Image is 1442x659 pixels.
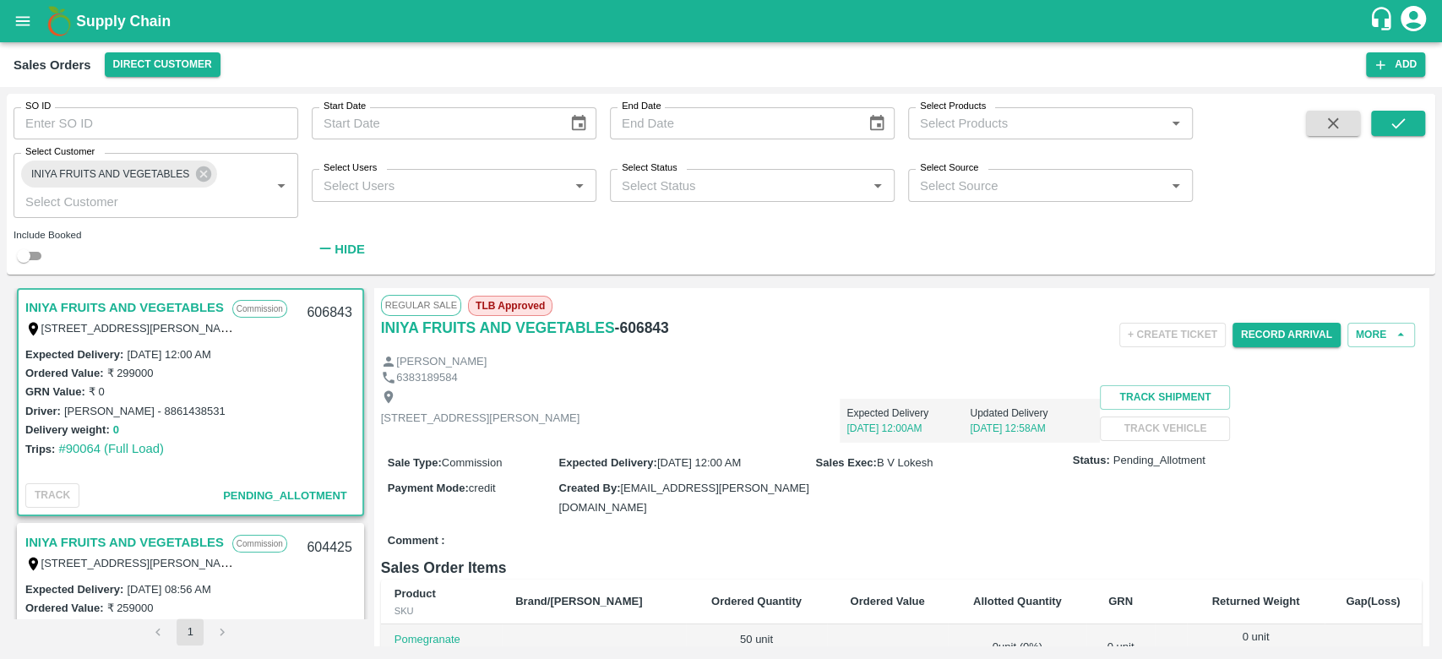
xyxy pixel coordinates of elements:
[14,107,298,139] input: Enter SO ID
[920,161,978,175] label: Select Source
[388,482,469,494] label: Payment Mode :
[381,295,461,315] span: Regular Sale
[610,107,854,139] input: End Date
[515,595,642,607] b: Brand/[PERSON_NAME]
[558,456,656,469] label: Expected Delivery :
[657,456,741,469] span: [DATE] 12:00 AM
[58,442,164,455] a: #90064 (Full Load)
[558,482,620,494] label: Created By :
[42,4,76,38] img: logo
[1369,6,1398,36] div: customer-support
[395,587,436,600] b: Product
[106,602,153,614] label: ₹ 259000
[867,175,889,197] button: Open
[3,2,42,41] button: open drawer
[19,190,243,212] input: Select Customer
[558,482,808,513] span: [EMAIL_ADDRESS][PERSON_NAME][DOMAIN_NAME]
[335,242,364,256] strong: Hide
[569,175,590,197] button: Open
[396,354,487,370] p: [PERSON_NAME]
[563,107,595,139] button: Choose date
[469,482,496,494] span: credit
[381,556,1422,580] h6: Sales Order Items
[76,9,1369,33] a: Supply Chain
[25,443,55,455] label: Trips:
[297,528,362,568] div: 604425
[127,583,210,596] label: [DATE] 08:56 AM
[25,297,224,319] a: INIYA FRUITS AND VEGETABLES
[1366,52,1425,77] button: Add
[25,423,110,436] label: Delivery weight:
[1113,453,1205,469] span: Pending_Allotment
[41,556,241,569] label: [STREET_ADDRESS][PERSON_NAME]
[25,367,103,379] label: Ordered Value:
[850,595,924,607] b: Ordered Value
[846,406,970,421] p: Expected Delivery
[142,618,238,645] nav: pagination navigation
[388,456,442,469] label: Sale Type :
[1100,385,1230,410] button: Track Shipment
[395,632,488,648] p: Pomegranate
[622,161,677,175] label: Select Status
[970,406,1093,421] p: Updated Delivery
[920,100,986,113] label: Select Products
[317,174,563,196] input: Select Users
[396,370,457,386] p: 6383189584
[1108,595,1133,607] b: GRN
[381,411,580,427] p: [STREET_ADDRESS][PERSON_NAME]
[388,533,445,549] label: Comment :
[913,112,1160,134] input: Select Products
[1073,453,1110,469] label: Status:
[468,296,552,316] span: TLB Approved
[1347,323,1415,347] button: More
[1165,175,1187,197] button: Open
[846,421,970,436] p: [DATE] 12:00AM
[381,316,615,340] a: INIYA FRUITS AND VEGETABLES
[232,535,287,553] p: Commission
[324,161,377,175] label: Select Users
[113,421,119,440] button: 0
[973,595,1062,607] b: Allotted Quantity
[270,175,292,197] button: Open
[711,595,802,607] b: Ordered Quantity
[21,166,199,183] span: INIYA FRUITS AND VEGETABLES
[615,316,669,340] h6: - 606843
[106,367,153,379] label: ₹ 299000
[25,602,103,614] label: Ordered Value:
[1398,3,1428,39] div: account of current user
[177,618,204,645] button: page 1
[970,421,1093,436] p: [DATE] 12:58AM
[1233,323,1341,347] button: Record Arrival
[25,405,61,417] label: Driver:
[25,531,224,553] a: INIYA FRUITS AND VEGETABLES
[877,456,933,469] span: B V Lokesh
[14,227,298,242] div: Include Booked
[312,235,369,264] button: Hide
[25,583,123,596] label: Expected Delivery :
[622,100,661,113] label: End Date
[615,174,862,196] input: Select Status
[41,321,241,335] label: [STREET_ADDRESS][PERSON_NAME]
[89,385,105,398] label: ₹ 0
[1165,112,1187,134] button: Open
[14,54,91,76] div: Sales Orders
[105,52,220,77] button: Select DC
[25,100,51,113] label: SO ID
[297,293,362,333] div: 606843
[25,348,123,361] label: Expected Delivery :
[913,174,1160,196] input: Select Source
[127,348,210,361] label: [DATE] 12:00 AM
[861,107,893,139] button: Choose date
[324,100,366,113] label: Start Date
[1212,595,1300,607] b: Returned Weight
[64,405,226,417] label: [PERSON_NAME] - 8861438531
[816,456,877,469] label: Sales Exec :
[1346,595,1400,607] b: Gap(Loss)
[21,161,217,188] div: INIYA FRUITS AND VEGETABLES
[442,456,503,469] span: Commission
[76,13,171,30] b: Supply Chain
[312,107,556,139] input: Start Date
[395,603,488,618] div: SKU
[223,489,347,502] span: Pending_Allotment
